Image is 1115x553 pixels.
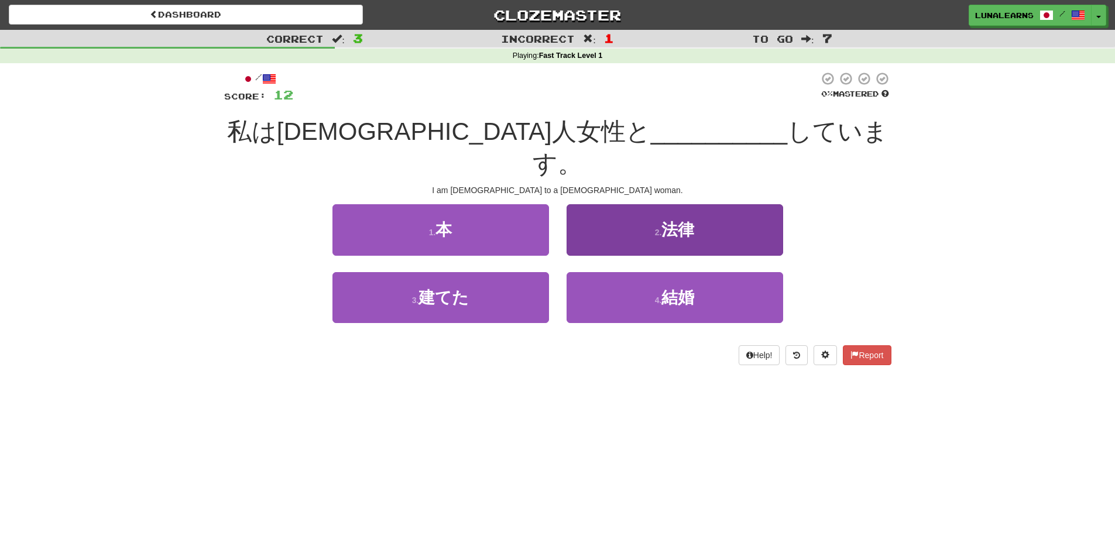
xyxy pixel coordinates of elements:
span: 12 [273,87,293,102]
button: Help! [739,345,780,365]
span: 建てた [418,288,469,307]
span: 法律 [661,221,694,239]
span: Score: [224,91,266,101]
span: 本 [435,221,452,239]
button: 2.法律 [567,204,783,255]
span: : [801,34,814,44]
small: 3 . [412,296,419,305]
span: : [332,34,345,44]
span: 1 [604,31,614,45]
button: Round history (alt+y) [785,345,808,365]
span: 3 [353,31,363,45]
strong: Fast Track Level 1 [539,51,603,60]
a: LunaLearns / [969,5,1092,26]
div: I am [DEMOGRAPHIC_DATA] to a [DEMOGRAPHIC_DATA] woman. [224,184,891,196]
span: Correct [266,33,324,44]
button: 4.結婚 [567,272,783,323]
span: To go [752,33,793,44]
div: Mastered [819,89,891,99]
span: __________ [651,118,788,145]
small: 1 . [429,228,436,237]
a: Clozemaster [380,5,735,25]
button: 3.建てた [332,272,549,323]
span: しています。 [533,118,888,177]
span: 0 % [821,89,833,98]
small: 2 . [655,228,662,237]
span: : [583,34,596,44]
button: Report [843,345,891,365]
span: LunaLearns [975,10,1034,20]
span: 私は[DEMOGRAPHIC_DATA]人女性と [227,118,651,145]
div: / [224,71,293,86]
a: Dashboard [9,5,363,25]
span: Incorrect [501,33,575,44]
small: 4 . [655,296,662,305]
span: / [1059,9,1065,18]
button: 1.本 [332,204,549,255]
span: 結婚 [661,288,694,307]
span: 7 [822,31,832,45]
